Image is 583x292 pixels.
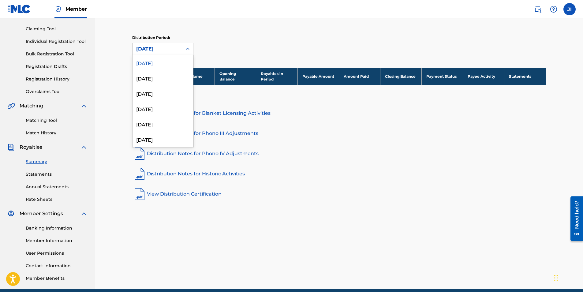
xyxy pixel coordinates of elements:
[297,68,339,85] th: Payable Amount
[7,210,15,217] img: Member Settings
[133,55,193,70] div: [DATE]
[26,88,88,95] a: Overclaims Tool
[7,102,15,110] img: Matching
[215,68,256,85] th: Opening Balance
[7,144,15,151] img: Royalties
[256,68,297,85] th: Royalties in Period
[132,187,147,201] img: pdf
[566,194,583,243] iframe: Resource Center
[132,187,546,201] a: View Distribution Certification
[26,76,88,82] a: Registration History
[20,144,42,151] span: Royalties
[133,86,193,101] div: [DATE]
[26,184,88,190] a: Annual Statements
[504,68,546,85] th: Statements
[421,68,463,85] th: Payment Status
[550,6,557,13] img: help
[26,63,88,70] a: Registration Drafts
[26,196,88,203] a: Rate Sheets
[26,263,88,269] a: Contact Information
[26,238,88,244] a: Member Information
[26,26,88,32] a: Claiming Tool
[26,225,88,231] a: Banking Information
[26,117,88,124] a: Matching Tool
[26,130,88,136] a: Match History
[132,167,546,181] a: Distribution Notes for Historic Activities
[132,106,546,121] a: Distribution Notes for Blanket Licensing Activities
[563,3,576,15] div: User Menu
[532,3,544,15] a: Public Search
[132,146,546,161] a: Distribution Notes for Phono IV Adjustments
[339,68,380,85] th: Amount Paid
[133,70,193,86] div: [DATE]
[133,101,193,116] div: [DATE]
[26,275,88,282] a: Member Benefits
[80,210,88,217] img: expand
[20,102,43,110] span: Matching
[20,210,63,217] span: Member Settings
[54,6,62,13] img: Top Rightsholder
[26,51,88,57] a: Bulk Registration Tool
[133,132,193,147] div: [DATE]
[80,144,88,151] img: expand
[26,171,88,178] a: Statements
[132,146,147,161] img: pdf
[7,5,31,13] img: MLC Logo
[552,263,583,292] iframe: Chat Widget
[26,38,88,45] a: Individual Registration Tool
[534,6,541,13] img: search
[132,35,193,40] p: Distribution Period:
[136,45,178,53] div: [DATE]
[547,3,560,15] div: Help
[26,159,88,165] a: Summary
[65,6,87,13] span: Member
[132,126,546,141] a: Distribution Notes for Phono III Adjustments
[80,102,88,110] img: expand
[463,68,504,85] th: Payee Activity
[554,269,558,287] div: Arrastrar
[132,167,147,181] img: pdf
[552,263,583,292] div: Widget de chat
[380,68,421,85] th: Closing Balance
[174,68,215,85] th: Payee Name
[26,250,88,256] a: User Permissions
[133,116,193,132] div: [DATE]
